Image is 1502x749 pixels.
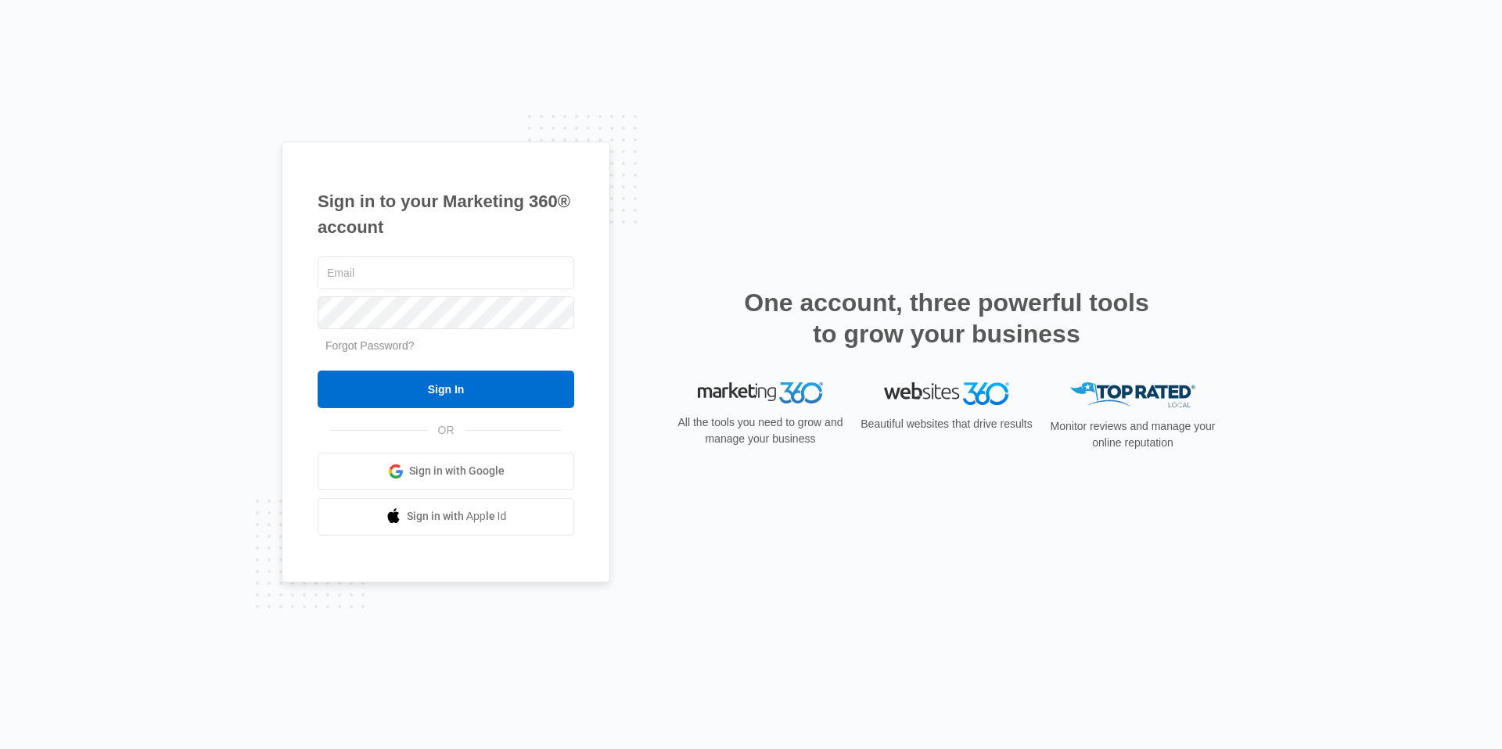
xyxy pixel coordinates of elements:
[409,463,505,479] span: Sign in with Google
[407,508,507,525] span: Sign in with Apple Id
[318,498,574,536] a: Sign in with Apple Id
[325,339,415,352] a: Forgot Password?
[427,422,465,439] span: OR
[318,371,574,408] input: Sign In
[318,453,574,490] a: Sign in with Google
[318,256,574,289] input: Email
[318,188,574,240] h1: Sign in to your Marketing 360® account
[1070,382,1195,408] img: Top Rated Local
[884,382,1009,405] img: Websites 360
[859,416,1034,432] p: Beautiful websites that drive results
[1045,418,1220,451] p: Monitor reviews and manage your online reputation
[698,382,823,404] img: Marketing 360
[673,414,848,447] p: All the tools you need to grow and manage your business
[739,287,1154,349] h2: One account, three powerful tools to grow your business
